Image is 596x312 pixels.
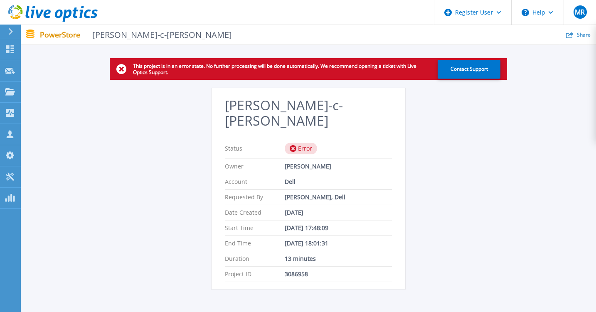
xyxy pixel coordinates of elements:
[285,143,317,154] div: Error
[225,145,285,152] p: Status
[285,271,308,277] p: 3086958
[285,163,331,170] p: [PERSON_NAME]
[133,63,428,75] p: This project is in an error state. No further processing will be done automatically. We recommend...
[285,178,296,185] p: Dell
[575,9,585,15] span: MR
[87,30,232,40] span: [PERSON_NAME]-c-[PERSON_NAME]
[285,194,345,201] p: [PERSON_NAME], Dell
[438,60,500,79] button: Contact Support
[225,271,285,277] p: Project ID
[285,240,328,247] p: [DATE] 18:01:31
[285,209,303,216] p: [DATE]
[285,225,328,231] p: [DATE] 17:48:09
[577,32,591,37] span: Share
[225,178,285,185] p: Account
[225,194,285,201] p: Requested By
[225,98,392,129] h2: [PERSON_NAME]-c-[PERSON_NAME]
[225,209,285,216] p: Date Created
[225,163,285,170] p: Owner
[225,225,285,231] p: Start Time
[285,255,316,262] p: 13 minutes
[225,255,285,262] p: Duration
[225,240,285,247] p: End Time
[40,30,232,40] p: PowerStore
